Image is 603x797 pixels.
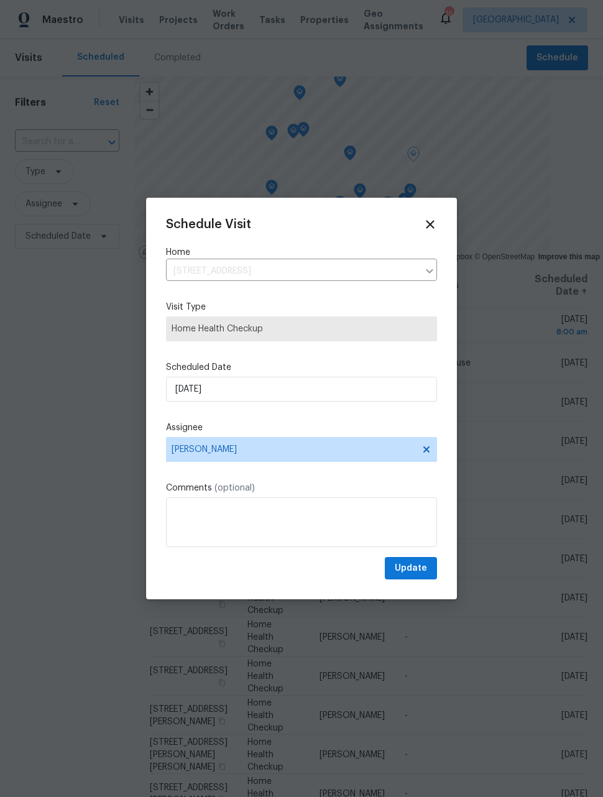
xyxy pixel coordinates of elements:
input: Enter in an address [166,262,418,281]
span: (optional) [214,484,255,492]
span: Update [395,561,427,576]
input: M/D/YYYY [166,377,437,402]
label: Visit Type [166,301,437,313]
button: Update [385,557,437,580]
label: Comments [166,482,437,494]
label: Scheduled Date [166,361,437,374]
span: [PERSON_NAME] [172,445,415,454]
span: Home Health Checkup [172,323,431,335]
span: Close [423,218,437,231]
span: Schedule Visit [166,218,251,231]
label: Home [166,246,437,259]
label: Assignee [166,422,437,434]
